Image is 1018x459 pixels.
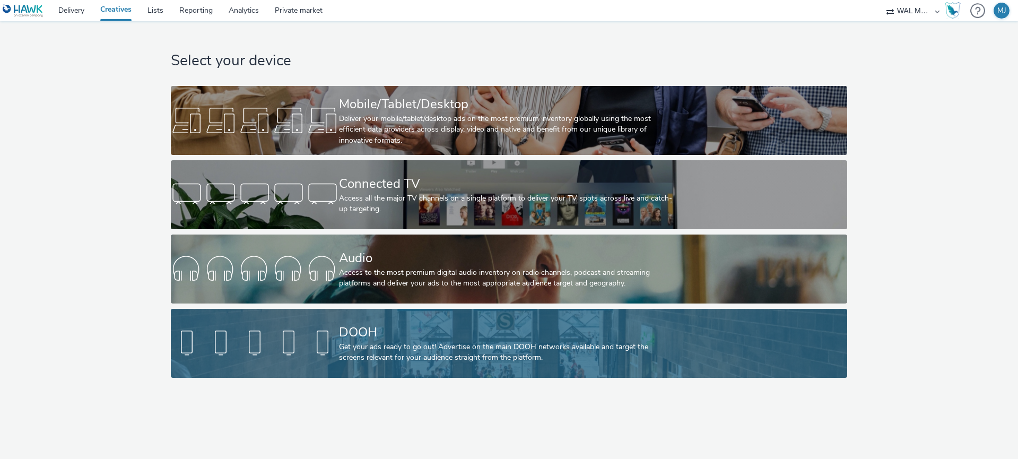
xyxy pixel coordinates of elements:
div: MJ [997,3,1006,19]
div: Mobile/Tablet/Desktop [339,95,675,114]
div: Deliver your mobile/tablet/desktop ads on the most premium inventory globally using the most effi... [339,114,675,146]
img: undefined Logo [3,4,43,18]
img: Hawk Academy [945,2,961,19]
a: Mobile/Tablet/DesktopDeliver your mobile/tablet/desktop ads on the most premium inventory globall... [171,86,847,155]
div: Audio [339,249,675,267]
a: DOOHGet your ads ready to go out! Advertise on the main DOOH networks available and target the sc... [171,309,847,378]
div: Access all the major TV channels on a single platform to deliver your TV spots across live and ca... [339,193,675,215]
h1: Select your device [171,51,847,71]
a: Connected TVAccess all the major TV channels on a single platform to deliver your TV spots across... [171,160,847,229]
a: AudioAccess to the most premium digital audio inventory on radio channels, podcast and streaming ... [171,235,847,304]
div: Access to the most premium digital audio inventory on radio channels, podcast and streaming platf... [339,267,675,289]
div: Connected TV [339,175,675,193]
div: Get your ads ready to go out! Advertise on the main DOOH networks available and target the screen... [339,342,675,363]
a: Hawk Academy [945,2,965,19]
div: DOOH [339,323,675,342]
